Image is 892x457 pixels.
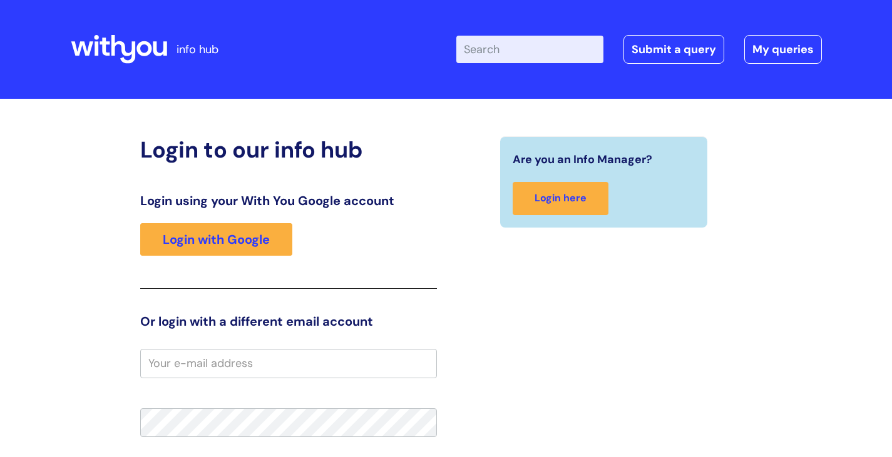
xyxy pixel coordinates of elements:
[140,349,437,378] input: Your e-mail address
[140,223,292,256] a: Login with Google
[744,35,822,64] a: My queries
[513,149,652,169] span: Are you an Info Manager?
[140,136,437,163] h2: Login to our info hub
[513,182,608,215] a: Login here
[623,35,724,64] a: Submit a query
[177,39,218,59] p: info hub
[140,193,437,208] h3: Login using your With You Google account
[456,36,603,63] input: Search
[140,314,437,329] h3: Or login with a different email account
